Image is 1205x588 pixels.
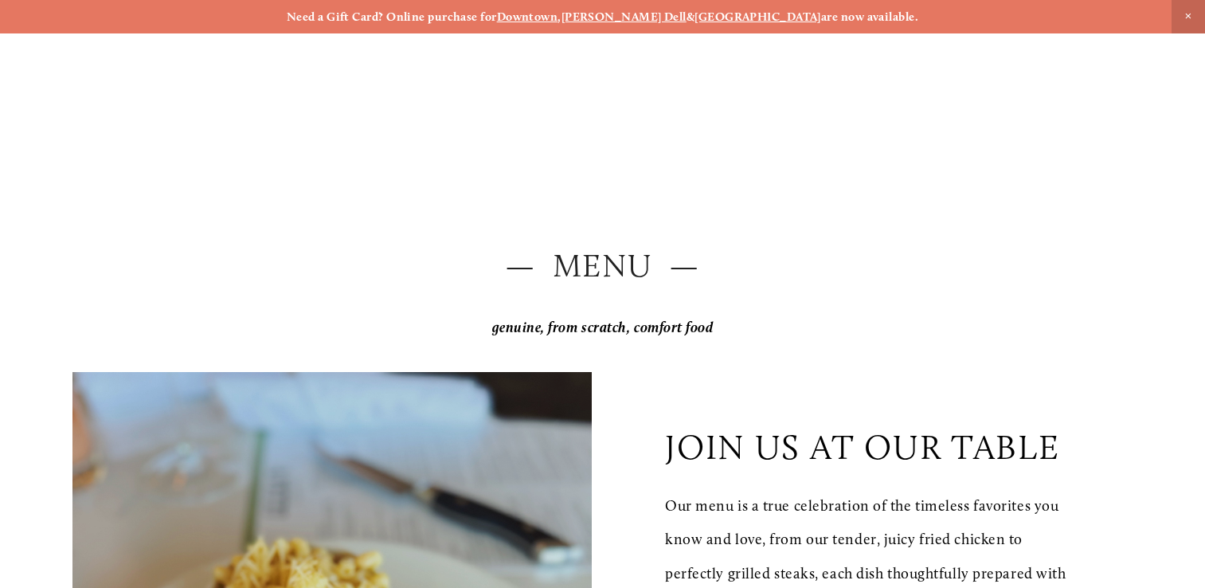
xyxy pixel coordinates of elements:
p: join us at our table [665,427,1060,468]
a: Downtown [497,10,558,24]
a: [GEOGRAPHIC_DATA] [694,10,821,24]
h2: — Menu — [72,243,1133,288]
strong: are now available. [821,10,918,24]
a: [PERSON_NAME] Dell [561,10,687,24]
strong: , [558,10,561,24]
em: genuine, from scratch, comfort food [492,319,714,336]
strong: Need a Gift Card? Online purchase for [287,10,497,24]
strong: & [687,10,694,24]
